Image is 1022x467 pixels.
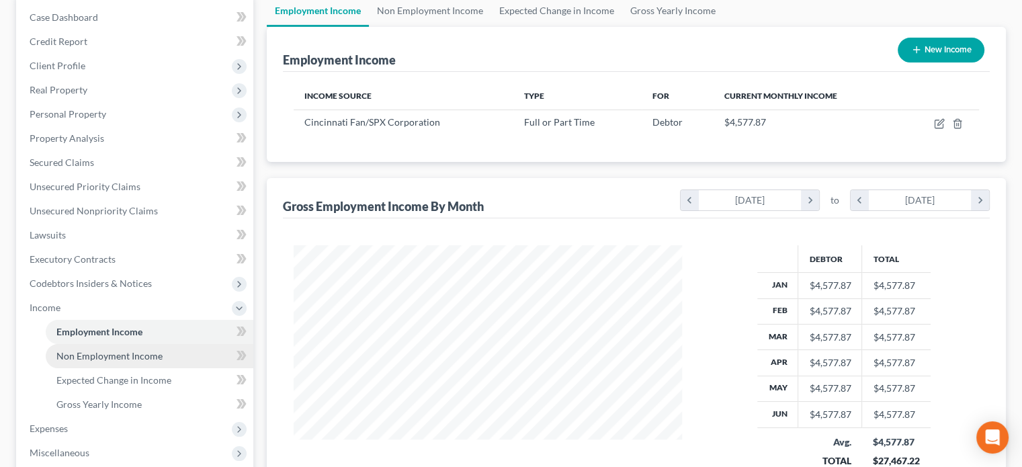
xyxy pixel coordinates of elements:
[19,247,253,271] a: Executory Contracts
[757,350,798,376] th: Apr
[19,151,253,175] a: Secured Claims
[652,91,669,101] span: For
[809,331,851,344] div: $4,577.87
[56,374,171,386] span: Expected Change in Income
[46,368,253,392] a: Expected Change in Income
[862,376,931,401] td: $4,577.87
[798,245,862,272] th: Debtor
[30,447,89,458] span: Miscellaneous
[809,435,851,449] div: Avg.
[30,302,60,313] span: Income
[19,175,253,199] a: Unsecured Priority Claims
[862,298,931,324] td: $4,577.87
[46,392,253,417] a: Gross Yearly Income
[809,279,851,292] div: $4,577.87
[30,157,94,168] span: Secured Claims
[19,199,253,223] a: Unsecured Nonpriority Claims
[681,190,699,210] i: chevron_left
[862,350,931,376] td: $4,577.87
[19,223,253,247] a: Lawsuits
[971,190,989,210] i: chevron_right
[30,108,106,120] span: Personal Property
[976,421,1009,454] div: Open Intercom Messenger
[652,116,683,128] span: Debtor
[19,30,253,54] a: Credit Report
[757,376,798,401] th: May
[30,181,140,192] span: Unsecured Priority Claims
[56,326,142,337] span: Employment Income
[30,229,66,241] span: Lawsuits
[757,273,798,298] th: Jan
[46,344,253,368] a: Non Employment Income
[30,60,85,71] span: Client Profile
[30,132,104,144] span: Property Analysis
[809,356,851,370] div: $4,577.87
[801,190,819,210] i: chevron_right
[19,5,253,30] a: Case Dashboard
[809,304,851,318] div: $4,577.87
[30,36,87,47] span: Credit Report
[757,402,798,427] th: Jun
[869,190,972,210] div: [DATE]
[809,382,851,395] div: $4,577.87
[898,38,984,62] button: New Income
[19,126,253,151] a: Property Analysis
[862,324,931,349] td: $4,577.87
[56,350,163,362] span: Non Employment Income
[724,91,837,101] span: Current Monthly Income
[304,116,440,128] span: Cincinnati Fan/SPX Corporation
[30,205,158,216] span: Unsecured Nonpriority Claims
[831,194,839,207] span: to
[283,198,484,214] div: Gross Employment Income By Month
[30,11,98,23] span: Case Dashboard
[30,84,87,95] span: Real Property
[873,435,920,449] div: $4,577.87
[283,52,396,68] div: Employment Income
[304,91,372,101] span: Income Source
[46,320,253,344] a: Employment Income
[524,116,595,128] span: Full or Part Time
[524,91,544,101] span: Type
[30,253,116,265] span: Executory Contracts
[30,278,152,289] span: Codebtors Insiders & Notices
[56,398,142,410] span: Gross Yearly Income
[724,116,766,128] span: $4,577.87
[30,423,68,434] span: Expenses
[699,190,802,210] div: [DATE]
[757,324,798,349] th: Mar
[862,402,931,427] td: $4,577.87
[862,273,931,298] td: $4,577.87
[851,190,869,210] i: chevron_left
[809,408,851,421] div: $4,577.87
[757,298,798,324] th: Feb
[862,245,931,272] th: Total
